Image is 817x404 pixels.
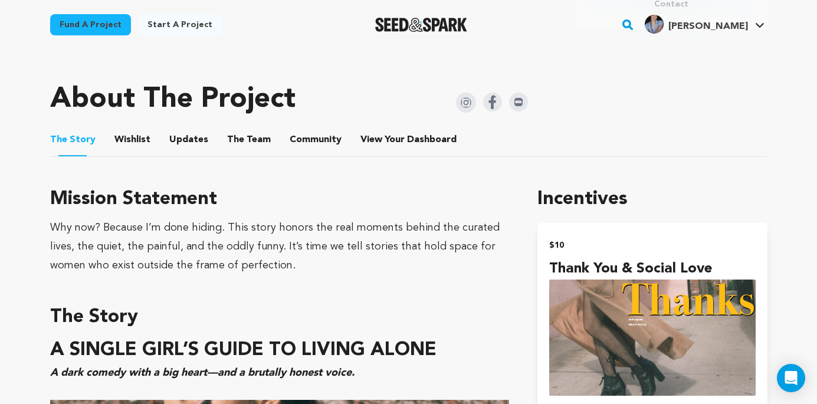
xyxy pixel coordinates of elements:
em: A dark comedy with a big heart—and a brutally honest voice. [50,367,355,378]
span: [PERSON_NAME] [668,22,748,31]
h3: The Story [50,303,510,331]
span: Team [227,133,271,147]
img: 7a2411b136600646.jpg [645,15,664,34]
span: Gantz M.'s Profile [642,12,767,37]
div: Why now? Because I’m done hiding. This story honors the real moments behind the curated lives, th... [50,218,510,275]
span: Updates [169,133,208,147]
div: Open Intercom Messenger [777,364,805,392]
a: Gantz M.'s Profile [642,12,767,34]
img: Seed&Spark Facebook Icon [483,93,502,111]
span: Wishlist [114,133,150,147]
span: Dashboard [407,133,457,147]
img: Seed&Spark Logo Dark Mode [375,18,468,32]
a: Seed&Spark Homepage [375,18,468,32]
a: ViewYourDashboard [360,133,459,147]
img: Seed&Spark IMDB Icon [509,93,528,111]
span: A SINGLE GIRL’S GUIDE TO LIVING ALONE [50,341,437,360]
a: Start a project [138,14,222,35]
img: incentive [549,280,755,396]
span: Your [360,133,459,147]
h1: Incentives [537,185,767,214]
span: The [50,133,67,147]
span: The [227,133,244,147]
span: Community [290,133,342,147]
h2: $10 [549,237,755,254]
img: Seed&Spark Instagram Icon [456,93,476,113]
a: Fund a project [50,14,131,35]
h4: Thank You & Social Love [549,258,755,280]
span: Story [50,133,96,147]
h1: About The Project [50,86,296,114]
div: Gantz M.'s Profile [645,15,748,34]
h3: Mission Statement [50,185,510,214]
